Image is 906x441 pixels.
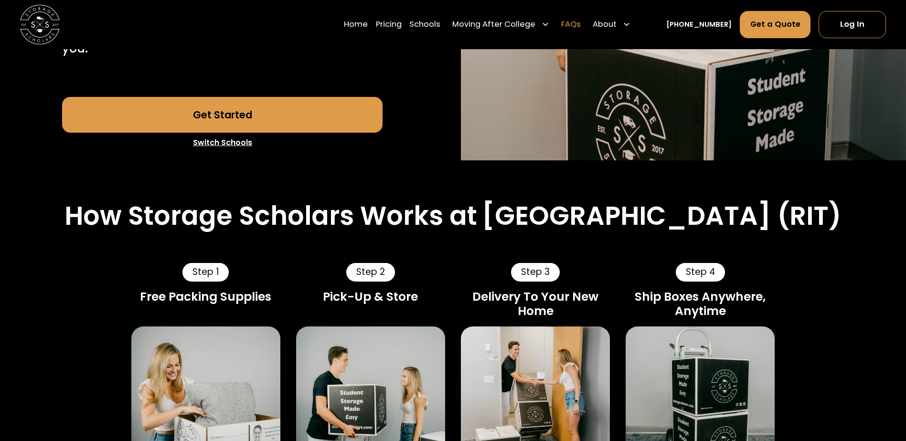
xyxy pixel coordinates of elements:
div: Moving After College [448,11,554,39]
div: Pick-Up & Store [296,290,445,304]
div: Step 1 [182,263,229,282]
a: Pricing [376,11,402,39]
h2: How Storage Scholars Works at [64,200,477,231]
div: Step 3 [511,263,560,282]
h2: [GEOGRAPHIC_DATA] (RIT) [482,200,842,231]
div: Moving After College [452,19,535,31]
div: Ship Boxes Anywhere, Anytime [626,290,775,318]
div: About [589,11,635,39]
div: Delivery To Your New Home [461,290,610,318]
a: Schools [409,11,440,39]
a: [PHONE_NUMBER] [666,20,732,30]
a: Get Started [62,97,383,133]
a: Get a Quote [740,11,811,38]
img: Storage Scholars main logo [20,5,60,44]
a: Home [344,11,368,39]
a: Switch Schools [62,133,383,153]
div: Free Packing Supplies [131,290,280,304]
div: About [593,19,617,31]
div: Step 4 [676,263,725,282]
a: FAQs [561,11,581,39]
a: Log In [819,11,886,38]
div: Step 2 [346,263,395,282]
